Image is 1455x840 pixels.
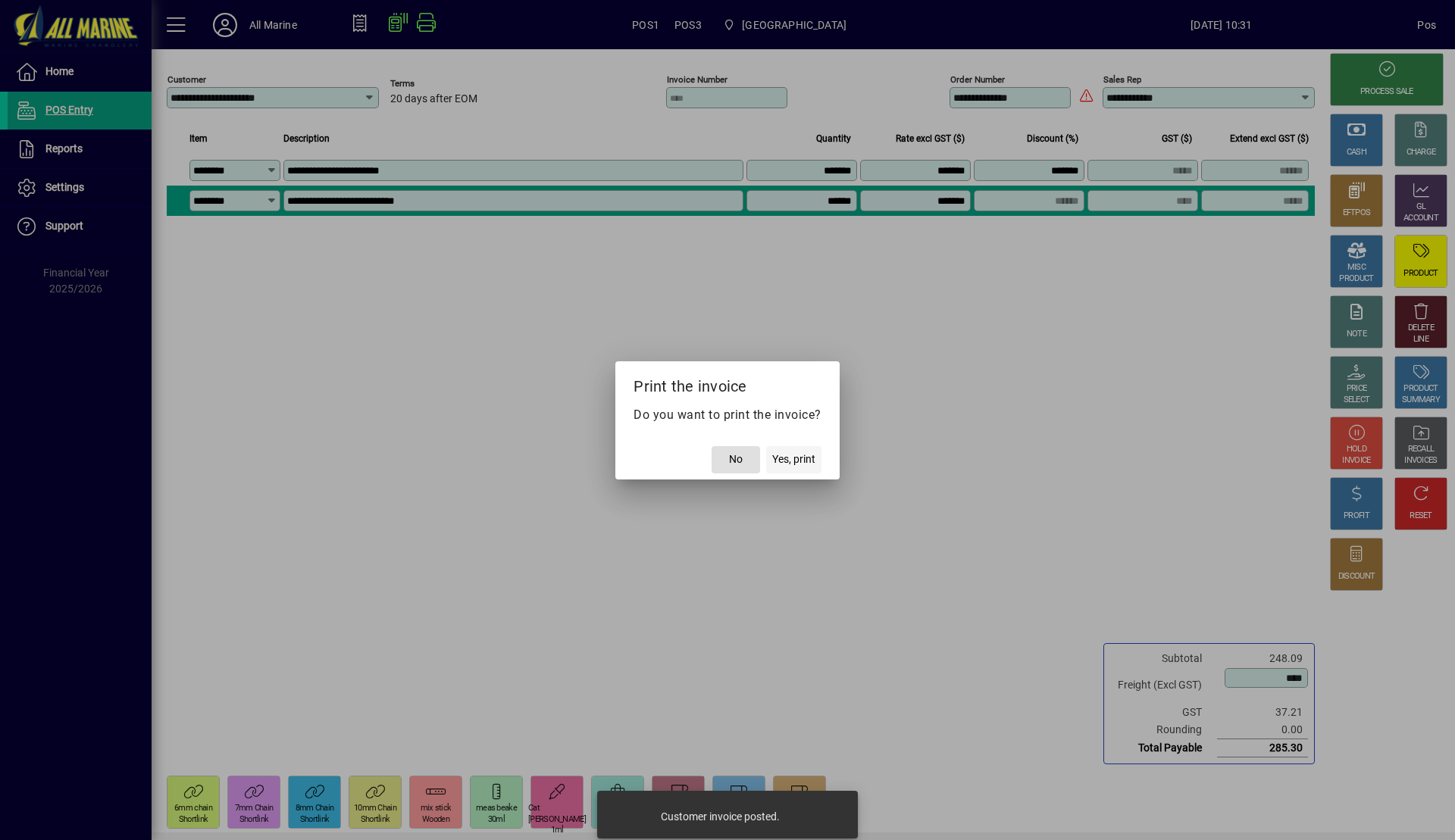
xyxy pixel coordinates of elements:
[615,361,840,405] h2: Print the invoice
[729,451,743,467] span: No
[712,446,760,473] button: No
[766,446,821,473] button: Yes, print
[661,809,780,824] div: Customer invoice posted.
[772,451,815,467] span: Yes, print
[634,406,821,424] p: Do you want to print the invoice?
